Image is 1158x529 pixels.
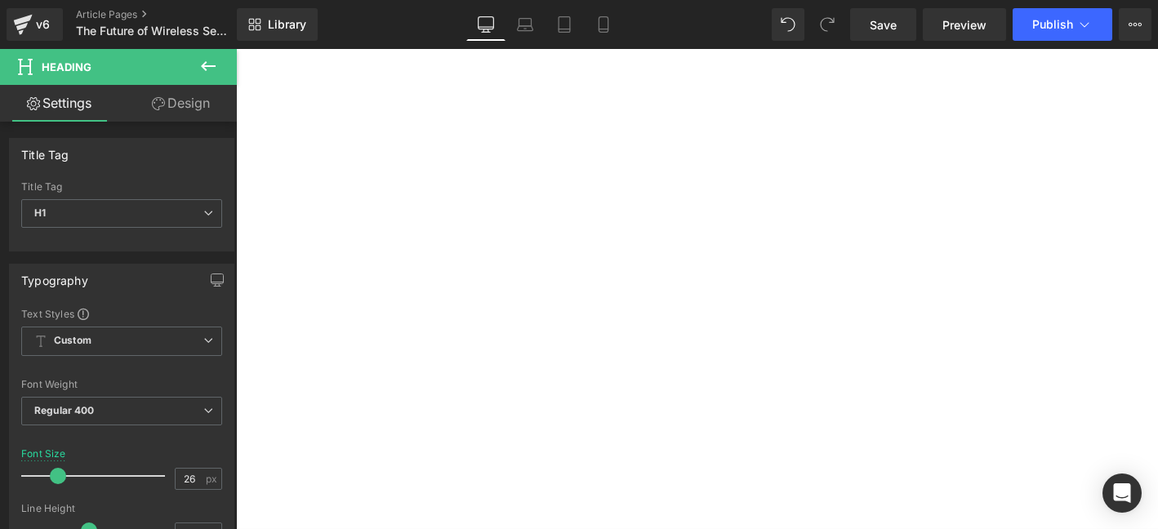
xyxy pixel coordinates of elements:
a: Design [122,85,240,122]
div: Font Weight [21,379,222,390]
div: Title Tag [21,139,69,162]
button: Publish [1013,8,1112,41]
a: Preview [923,8,1006,41]
div: Open Intercom Messenger [1102,473,1142,513]
a: Laptop [506,8,545,41]
a: Tablet [545,8,584,41]
b: Regular 400 [34,404,95,416]
b: H1 [34,207,46,219]
a: v6 [7,8,63,41]
span: Publish [1032,18,1073,31]
div: Line Height [21,503,222,514]
div: Font Size [21,448,66,460]
span: Library [268,17,306,32]
a: Article Pages [76,8,264,21]
button: More [1119,8,1151,41]
div: v6 [33,14,53,35]
div: Title Tag [21,181,222,193]
span: The Future of Wireless Security is Here: Discover Solar-Powered 4G Cameras Suitable for the [GEOG... [76,24,233,38]
b: Custom [54,334,91,348]
button: Redo [811,8,844,41]
span: px [206,473,220,484]
span: Heading [42,60,91,73]
span: Save [870,16,897,33]
a: Desktop [466,8,506,41]
a: New Library [237,8,318,41]
span: Preview [942,16,987,33]
button: Undo [772,8,804,41]
div: Text Styles [21,307,222,320]
a: Mobile [584,8,623,41]
div: Typography [21,264,88,287]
